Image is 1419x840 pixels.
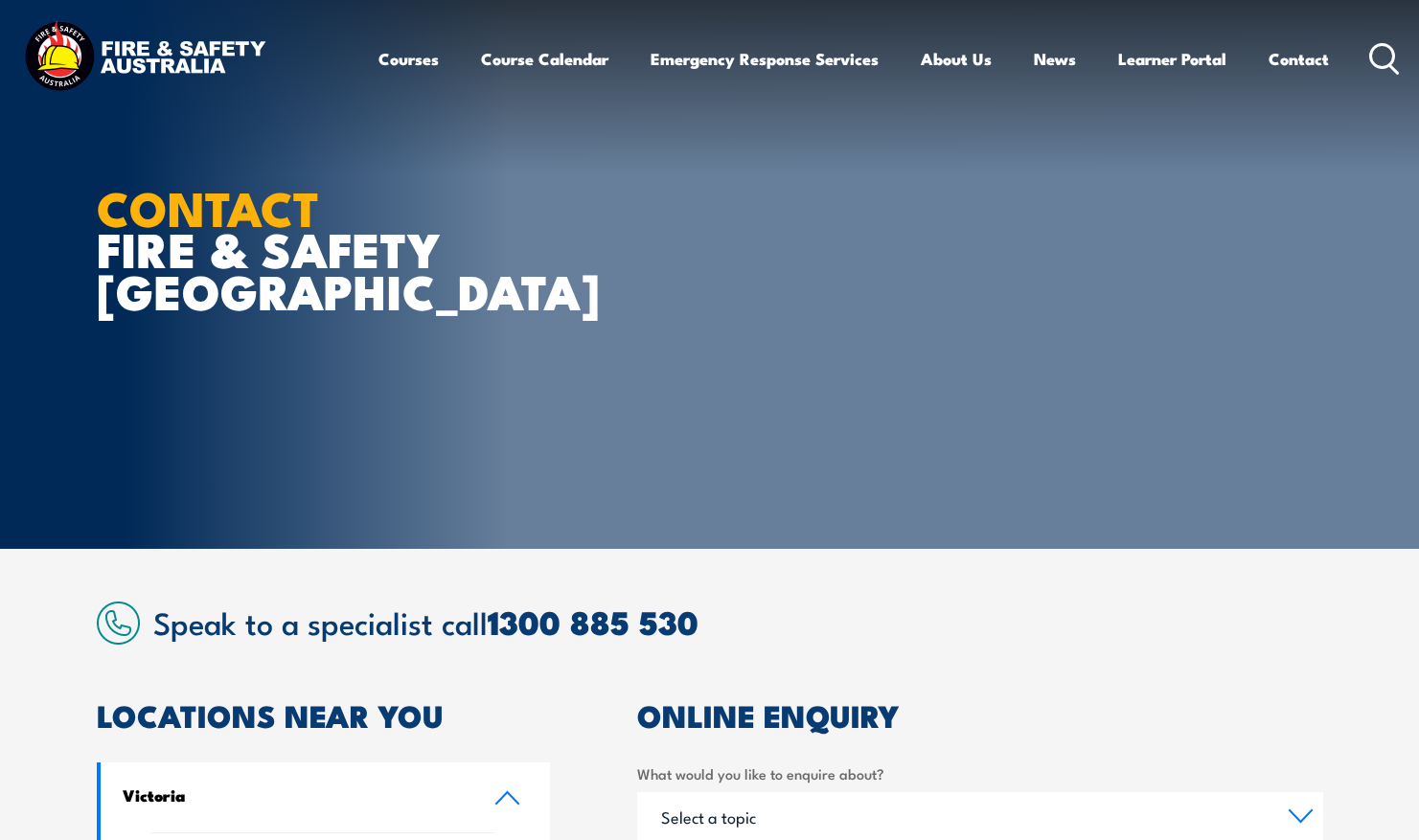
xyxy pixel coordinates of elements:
a: News [1034,34,1076,84]
a: 1300 885 530 [488,596,698,647]
label: What would you like to enquire about? [637,762,1323,784]
h1: FIRE & SAFETY [GEOGRAPHIC_DATA] [97,186,570,310]
strong: CONTACT [97,170,319,243]
a: About Us [921,34,992,84]
a: Emergency Response Services [651,34,879,84]
a: Learner Portal [1118,34,1226,84]
h2: LOCATIONS NEAR YOU [97,701,551,728]
a: Contact [1269,34,1329,84]
h2: Speak to a specialist call [153,604,1323,639]
a: Courses [378,34,439,84]
h4: Victoria [123,784,466,806]
h2: ONLINE ENQUIRY [637,701,1323,728]
a: Course Calendar [481,34,608,84]
a: Victoria [101,762,551,832]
